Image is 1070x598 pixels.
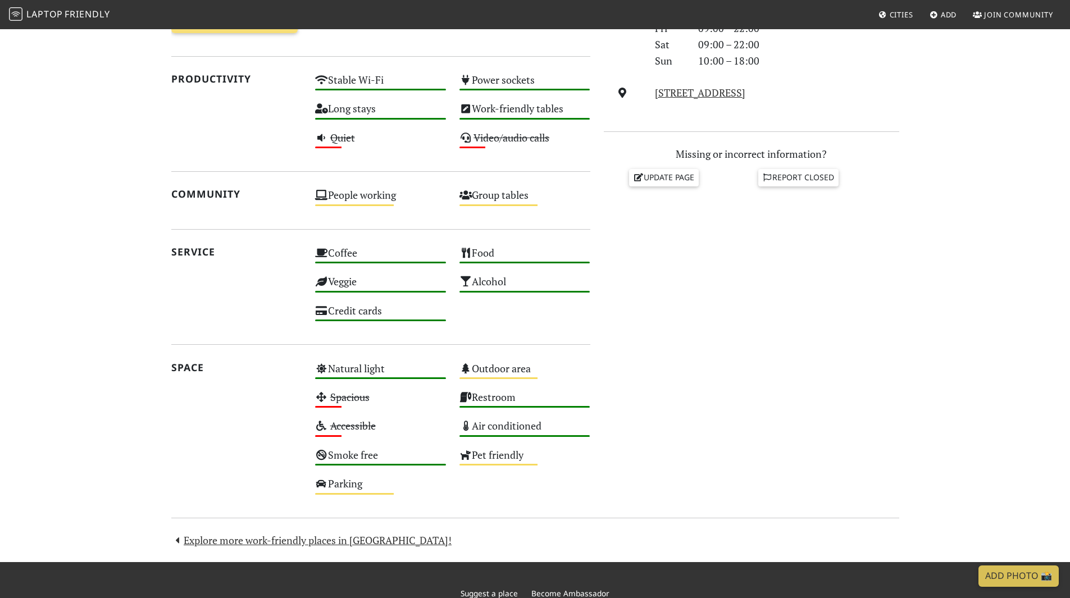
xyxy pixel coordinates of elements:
[453,186,597,214] div: Group tables
[648,36,691,53] div: Sat
[453,99,597,128] div: Work-friendly tables
[941,10,957,20] span: Add
[655,86,745,99] a: [STREET_ADDRESS]
[308,244,453,272] div: Coffee
[308,474,453,503] div: Parking
[171,533,452,547] a: Explore more work-friendly places in [GEOGRAPHIC_DATA]!
[308,272,453,301] div: Veggie
[171,73,302,85] h2: Productivity
[453,272,597,301] div: Alcohol
[330,419,376,432] s: Accessible
[453,71,597,99] div: Power sockets
[453,446,597,474] div: Pet friendly
[65,8,110,20] span: Friendly
[9,5,110,25] a: LaptopFriendly LaptopFriendly
[758,169,839,186] a: Report closed
[890,10,913,20] span: Cities
[330,131,355,144] s: Quiet
[9,7,22,21] img: LaptopFriendly
[874,4,918,25] a: Cities
[308,186,453,214] div: People working
[26,8,63,20] span: Laptop
[308,446,453,474] div: Smoke free
[308,359,453,388] div: Natural light
[308,99,453,128] div: Long stays
[925,4,962,25] a: Add
[171,246,302,258] h2: Service
[453,359,597,388] div: Outdoor area
[604,146,899,162] p: Missing or incorrect information?
[453,244,597,272] div: Food
[308,71,453,99] div: Stable Wi-Fi
[453,417,597,445] div: Air conditioned
[171,188,302,200] h2: Community
[308,302,453,330] div: Credit cards
[691,36,906,53] div: 09:00 – 22:00
[629,169,699,186] a: Update page
[453,388,597,417] div: Restroom
[648,53,691,69] div: Sun
[171,362,302,373] h2: Space
[984,10,1053,20] span: Join Community
[330,390,370,404] s: Spacious
[968,4,1058,25] a: Join Community
[691,53,906,69] div: 10:00 – 18:00
[473,131,549,144] s: Video/audio calls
